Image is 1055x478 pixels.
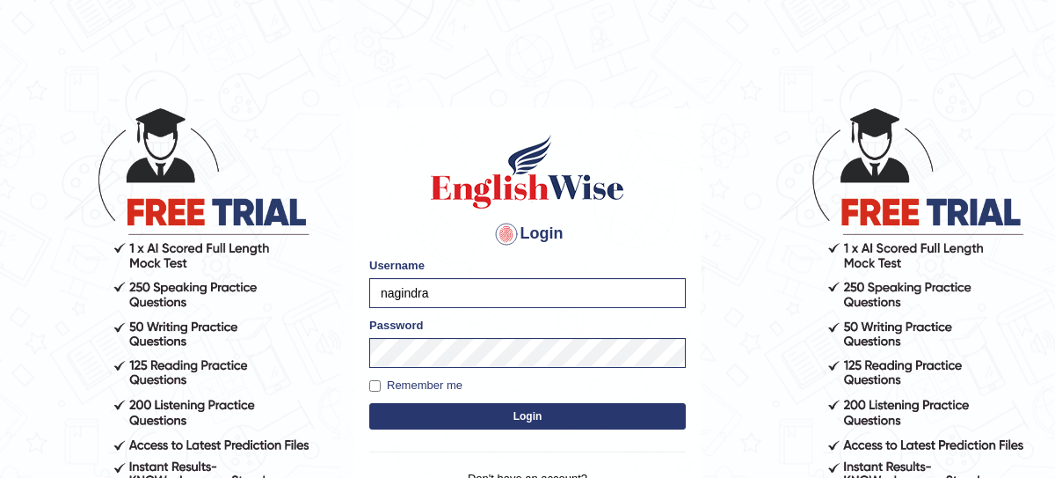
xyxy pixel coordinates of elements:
[369,403,686,430] button: Login
[369,317,423,334] label: Password
[369,377,462,394] label: Remember me
[427,132,628,211] img: Logo of English Wise sign in for intelligent practice with AI
[369,257,425,274] label: Username
[369,380,381,392] input: Remember me
[369,220,686,248] h4: Login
